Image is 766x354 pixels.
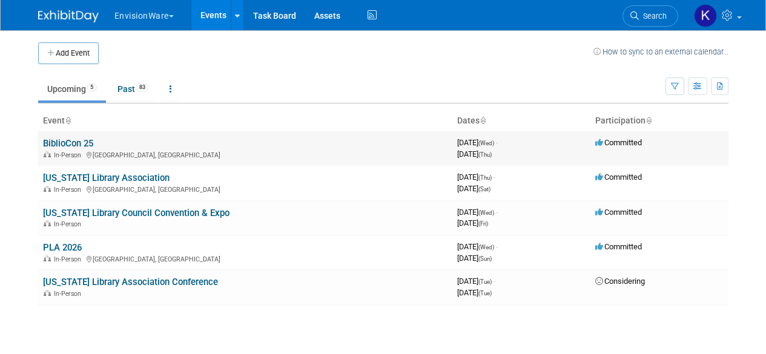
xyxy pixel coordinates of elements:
[457,277,495,286] span: [DATE]
[43,172,170,183] a: [US_STATE] Library Association
[457,254,492,263] span: [DATE]
[478,255,492,262] span: (Sun)
[478,278,492,285] span: (Tue)
[595,138,642,147] span: Committed
[590,111,728,131] th: Participation
[694,4,717,27] img: Kathryn Spier-Miller
[457,242,498,251] span: [DATE]
[494,277,495,286] span: -
[44,151,51,157] img: In-Person Event
[595,242,642,251] span: Committed
[38,77,106,100] a: Upcoming5
[496,138,498,147] span: -
[43,254,447,263] div: [GEOGRAPHIC_DATA], [GEOGRAPHIC_DATA]
[639,11,667,21] span: Search
[65,116,71,125] a: Sort by Event Name
[478,290,492,297] span: (Tue)
[478,151,492,158] span: (Thu)
[44,290,51,296] img: In-Person Event
[457,138,498,147] span: [DATE]
[478,140,494,146] span: (Wed)
[496,242,498,251] span: -
[38,42,99,64] button: Add Event
[54,220,85,228] span: In-Person
[44,186,51,192] img: In-Person Event
[43,208,229,218] a: [US_STATE] Library Council Convention & Expo
[593,47,728,56] a: How to sync to an external calendar...
[38,10,99,22] img: ExhibitDay
[38,111,452,131] th: Event
[44,255,51,261] img: In-Person Event
[457,149,492,159] span: [DATE]
[595,277,645,286] span: Considering
[457,172,495,182] span: [DATE]
[452,111,590,131] th: Dates
[457,208,498,217] span: [DATE]
[43,138,93,149] a: BiblioCon 25
[478,244,494,251] span: (Wed)
[478,220,488,227] span: (Fri)
[43,184,447,194] div: [GEOGRAPHIC_DATA], [GEOGRAPHIC_DATA]
[43,242,82,253] a: PLA 2026
[54,151,85,159] span: In-Person
[457,184,490,193] span: [DATE]
[478,186,490,192] span: (Sat)
[622,5,678,27] a: Search
[480,116,486,125] a: Sort by Start Date
[136,83,149,92] span: 83
[457,288,492,297] span: [DATE]
[595,208,642,217] span: Committed
[645,116,652,125] a: Sort by Participation Type
[54,186,85,194] span: In-Person
[44,220,51,226] img: In-Person Event
[43,149,447,159] div: [GEOGRAPHIC_DATA], [GEOGRAPHIC_DATA]
[87,83,97,92] span: 5
[457,218,488,228] span: [DATE]
[478,209,494,216] span: (Wed)
[108,77,158,100] a: Past83
[54,255,85,263] span: In-Person
[478,174,492,181] span: (Thu)
[595,172,642,182] span: Committed
[54,290,85,298] span: In-Person
[496,208,498,217] span: -
[43,277,218,287] a: [US_STATE] Library Association Conference
[494,172,495,182] span: -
